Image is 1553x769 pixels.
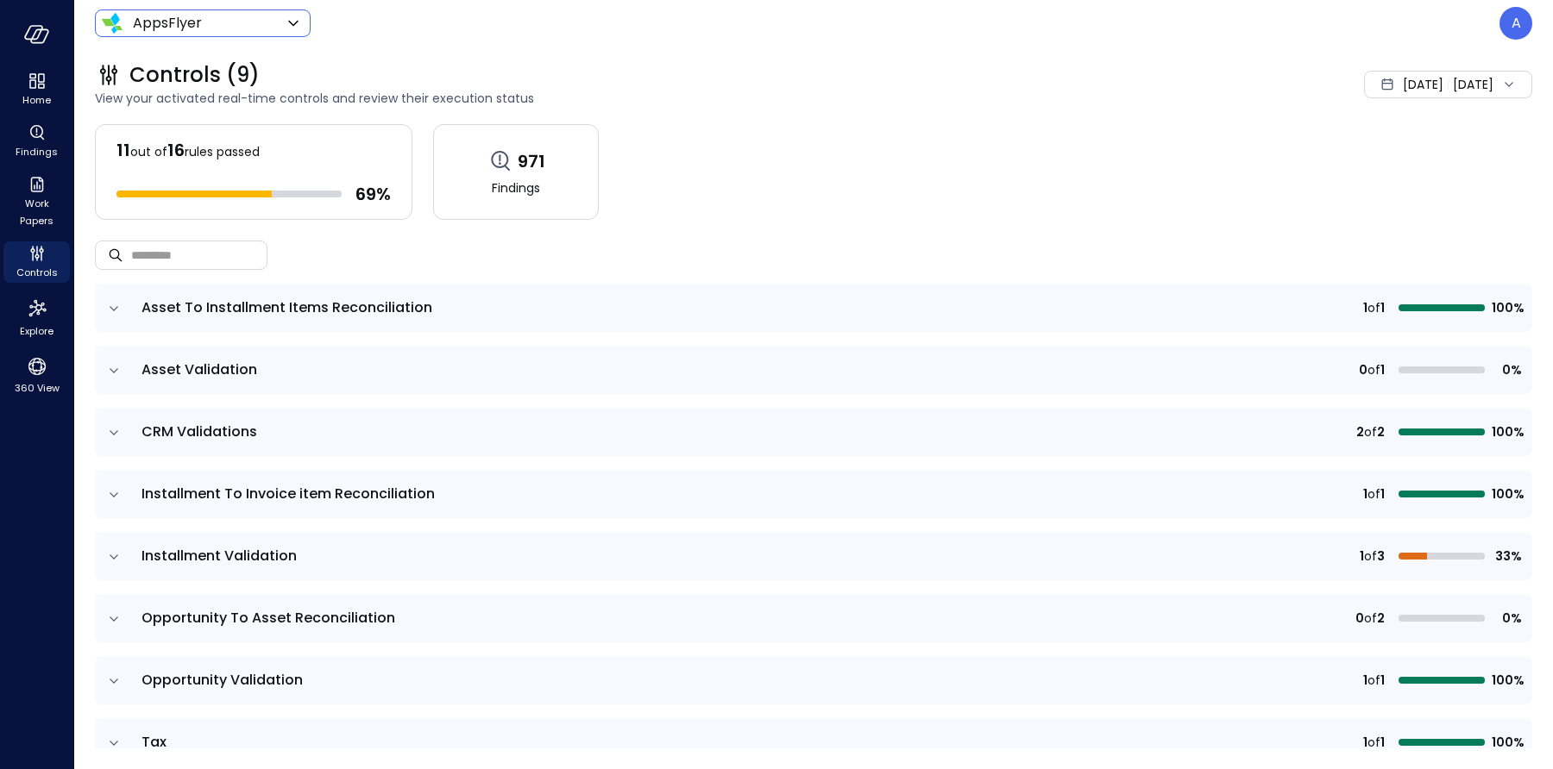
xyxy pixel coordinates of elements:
[1368,298,1380,317] span: of
[3,352,70,398] div: 360 View
[1363,298,1368,317] span: 1
[355,183,391,205] span: 69 %
[105,735,123,752] button: expand row
[433,124,599,220] a: 971Findings
[3,241,70,283] div: Controls
[1492,609,1522,628] span: 0%
[1377,422,1385,441] span: 2
[133,13,202,34] p: AppsFlyer
[105,610,123,628] button: expand row
[141,732,167,752] span: Tax
[1356,422,1364,441] span: 2
[102,13,123,34] img: Icon
[3,172,70,231] div: Work Papers
[15,379,60,397] span: 360 View
[1368,360,1380,379] span: of
[1512,13,1521,34] p: A
[95,89,1110,108] span: View your activated real-time controls and review their execution status
[3,121,70,162] div: Findings
[1377,547,1385,566] span: 3
[1377,609,1385,628] span: 2
[1359,360,1368,379] span: 0
[1363,671,1368,690] span: 1
[105,672,123,690] button: expand row
[1368,671,1380,690] span: of
[141,484,435,503] span: Installment To Invoice item Reconciliation
[141,359,257,379] span: Asset Validation
[1492,298,1522,317] span: 100%
[1380,733,1385,752] span: 1
[492,178,540,197] span: Findings
[1492,485,1522,503] span: 100%
[105,548,123,566] button: expand row
[185,143,260,160] span: rules passed
[1364,547,1377,566] span: of
[141,608,395,628] span: Opportunity To Asset Reconciliation
[105,424,123,441] button: expand row
[3,293,70,341] div: Explore
[10,195,63,229] span: Work Papers
[1492,547,1522,566] span: 33%
[1500,7,1532,40] div: Avi Brandwain
[141,422,257,441] span: CRM Validations
[141,546,297,566] span: Installment Validation
[105,486,123,503] button: expand row
[3,69,70,110] div: Home
[1368,733,1380,752] span: of
[518,150,545,172] span: 971
[1368,485,1380,503] span: of
[20,322,53,340] span: Explore
[1492,733,1522,752] span: 100%
[129,61,260,89] span: Controls (9)
[1355,609,1364,628] span: 0
[141,297,432,317] span: Asset To Installment Items Reconciliation
[1403,75,1443,94] span: [DATE]
[130,143,167,160] span: out of
[1380,485,1385,503] span: 1
[1380,360,1385,379] span: 1
[1380,671,1385,690] span: 1
[1363,485,1368,503] span: 1
[1380,298,1385,317] span: 1
[116,138,130,162] span: 11
[1364,422,1377,441] span: of
[1492,422,1522,441] span: 100%
[105,362,123,379] button: expand row
[1364,609,1377,628] span: of
[22,91,51,109] span: Home
[16,264,58,281] span: Controls
[167,138,185,162] span: 16
[1363,733,1368,752] span: 1
[1492,671,1522,690] span: 100%
[1360,547,1364,566] span: 1
[1492,360,1522,379] span: 0%
[141,670,303,690] span: Opportunity Validation
[16,143,58,160] span: Findings
[105,300,123,317] button: expand row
